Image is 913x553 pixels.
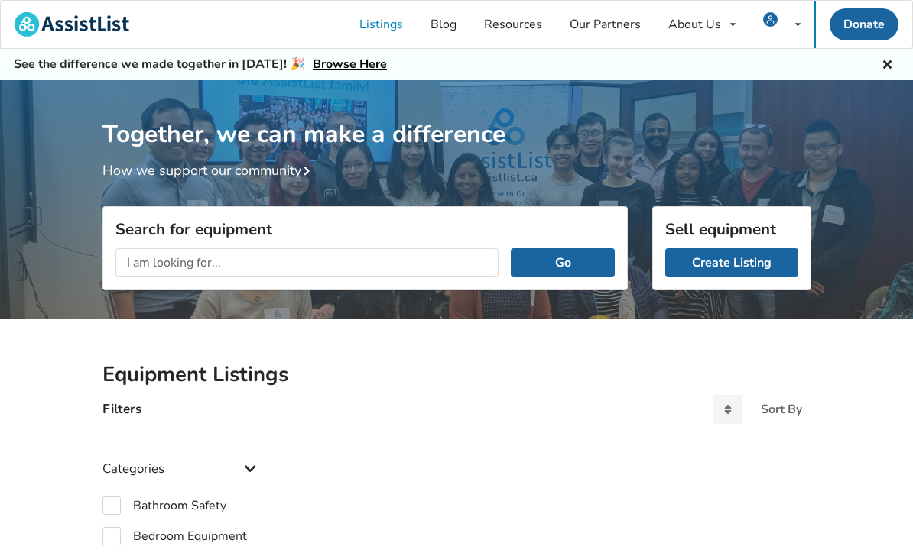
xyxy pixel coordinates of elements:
[102,496,226,515] label: Bathroom Safety
[14,57,387,73] h5: See the difference we made together in [DATE]! 🎉
[102,527,247,545] label: Bedroom Equipment
[15,12,129,37] img: assistlist-logo
[665,219,798,239] h3: Sell equipment
[830,8,898,40] a: Donate
[761,403,802,416] div: Sort By
[668,18,721,31] div: About Us
[102,161,317,179] a: How we support our community
[665,248,798,277] a: Create Listing
[102,430,262,484] div: Categories
[417,1,470,48] a: Blog
[556,1,655,48] a: Our Partners
[102,361,811,388] h2: Equipment Listings
[102,80,811,150] h1: Together, we can make a difference
[102,400,141,418] h4: Filters
[115,248,499,277] input: I am looking for...
[763,12,778,27] img: user icon
[115,219,615,239] h3: Search for equipment
[511,248,614,277] button: Go
[470,1,556,48] a: Resources
[346,1,417,48] a: Listings
[313,56,387,73] a: Browse Here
